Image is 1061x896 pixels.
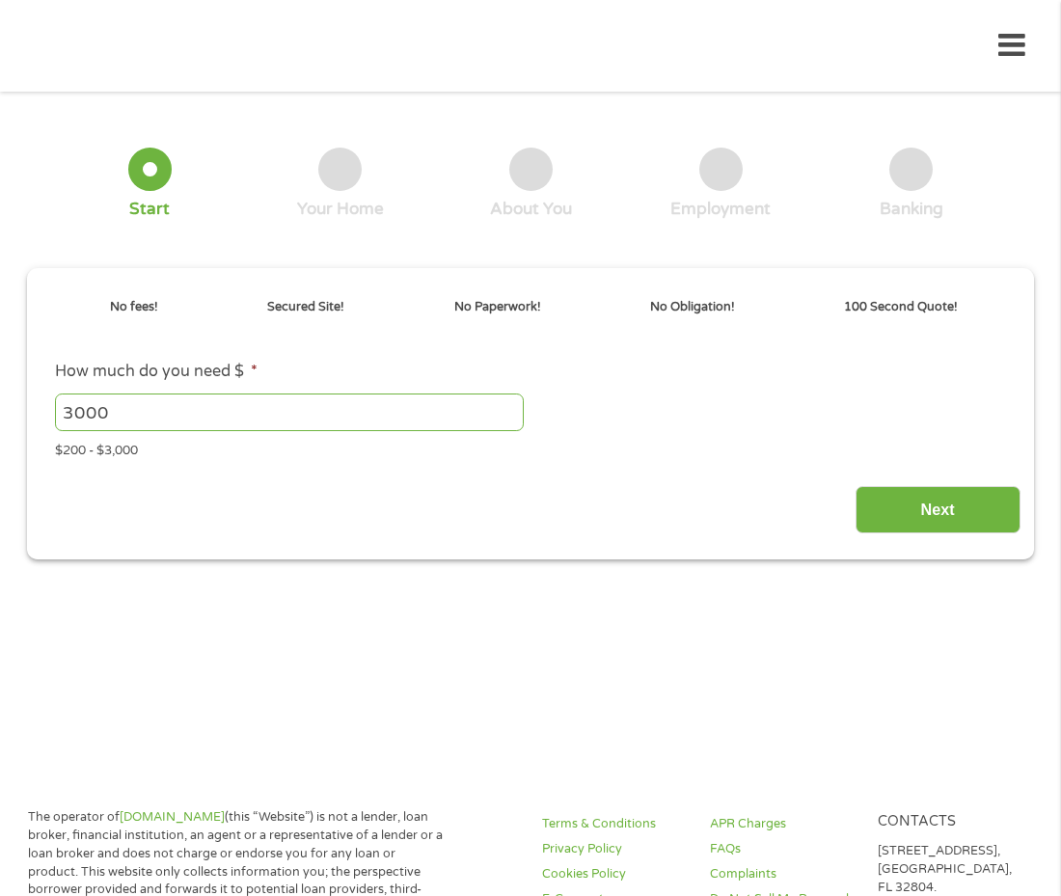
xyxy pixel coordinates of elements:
[110,298,158,316] p: No fees!
[454,298,541,316] p: No Paperwork!
[844,298,958,316] p: 100 Second Quote!
[120,809,225,825] a: [DOMAIN_NAME]
[55,362,258,382] label: How much do you need $
[650,298,735,316] p: No Obligation!
[267,298,344,316] p: Secured Site!
[710,815,854,833] a: APR Charges
[129,199,170,220] div: Start
[542,840,686,858] a: Privacy Policy
[670,199,771,220] div: Employment
[542,815,686,833] a: Terms & Conditions
[542,865,686,883] a: Cookies Policy
[856,486,1020,533] input: Next
[490,199,572,220] div: About You
[55,434,1006,460] div: $200 - $3,000
[880,199,943,220] div: Banking
[297,199,384,220] div: Your Home
[878,813,1021,831] h4: Contacts
[710,865,854,883] a: Complaints
[710,840,854,858] a: FAQs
